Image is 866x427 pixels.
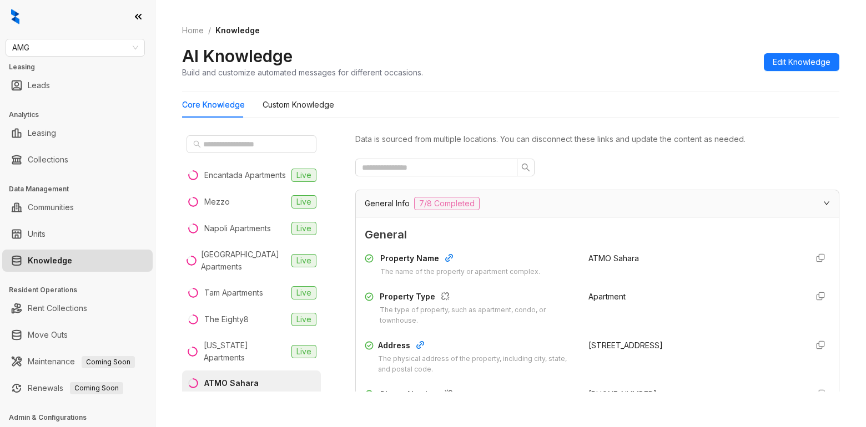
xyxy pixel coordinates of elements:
div: ATMO Sahara [204,377,259,389]
li: Maintenance [2,350,153,373]
span: Live [291,222,316,235]
img: logo [11,9,19,24]
a: Leasing [28,122,56,144]
a: Units [28,223,46,245]
li: Leads [2,74,153,96]
span: Edit Knowledge [773,56,830,68]
h3: Leasing [9,62,155,72]
span: Live [291,286,316,299]
li: Units [2,223,153,245]
a: Leads [28,74,50,96]
div: Mezzo [204,196,230,208]
li: Rent Collections [2,297,153,319]
span: Live [291,313,316,326]
a: Home [180,24,206,37]
li: Collections [2,149,153,171]
div: Custom Knowledge [263,99,334,111]
span: search [193,140,201,148]
li: / [208,24,211,37]
div: The Eighty8 [204,313,249,326]
span: expanded [823,200,830,206]
span: Coming Soon [82,356,135,368]
div: [GEOGRAPHIC_DATA] Apartments [201,248,287,273]
span: Coming Soon [70,382,123,394]
h3: Data Management [9,184,155,194]
span: Apartment [588,292,626,301]
li: Renewals [2,377,153,399]
span: search [521,163,530,172]
div: The name of the property or apartment complex. [380,267,540,277]
li: Communities [2,196,153,218]
div: Phone Number [380,388,575,403]
span: General Info [365,197,410,210]
span: 7/8 Completed [414,197,480,210]
div: Data is sourced from multiple locations. You can disconnect these links and update the content as... [355,133,839,145]
div: Core Knowledge [182,99,245,111]
div: Address [378,339,575,354]
div: The type of property, such as apartment, condo, or townhouse. [380,305,575,326]
li: Knowledge [2,250,153,272]
span: Live [291,169,316,182]
span: General [365,226,830,243]
li: Leasing [2,122,153,144]
span: AMG [12,39,138,56]
a: Move Outs [28,324,68,346]
div: Property Type [380,291,575,305]
a: Knowledge [28,250,72,272]
div: [US_STATE] Apartments [204,339,287,364]
a: Rent Collections [28,297,87,319]
span: Live [291,254,316,267]
div: Encantada Apartments [204,169,286,181]
span: Live [291,345,316,358]
h3: Resident Operations [9,285,155,295]
span: ATMO Sahara [588,253,639,263]
h3: Admin & Configurations [9,413,155,423]
span: Knowledge [215,26,260,35]
div: Property Name [380,252,540,267]
span: [PHONE_NUMBER] [588,389,657,399]
a: Communities [28,196,74,218]
div: General Info7/8 Completed [356,190,839,217]
div: Napoli Apartments [204,222,271,235]
span: Live [291,195,316,209]
div: Tam Apartments [204,287,263,299]
a: RenewalsComing Soon [28,377,123,399]
button: Edit Knowledge [764,53,839,71]
div: Build and customize automated messages for different occasions. [182,67,423,78]
a: Collections [28,149,68,171]
div: The physical address of the property, including city, state, and postal code. [378,354,575,375]
h2: AI Knowledge [182,45,293,67]
div: [STREET_ADDRESS] [588,339,799,352]
li: Move Outs [2,324,153,346]
h3: Analytics [9,110,155,120]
